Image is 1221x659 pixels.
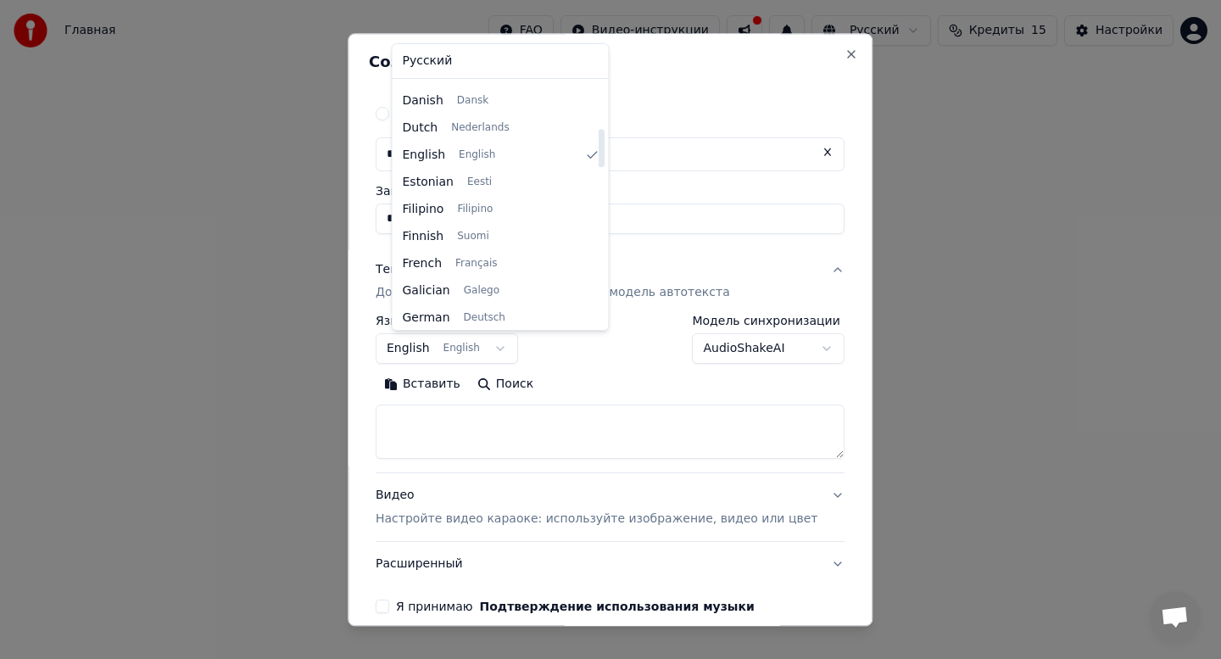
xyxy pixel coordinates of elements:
span: Filipino [457,203,493,216]
span: Suomi [457,230,489,243]
span: Galego [464,284,499,298]
span: Finnish [403,228,444,245]
span: French [403,255,443,272]
span: Danish [403,92,443,109]
span: Estonian [403,174,454,191]
span: German [403,310,450,327]
span: English [459,148,495,162]
span: English [403,147,446,164]
span: Filipino [403,201,444,218]
span: Eesti [467,176,492,189]
span: Dutch [403,120,438,137]
span: Galician [403,282,450,299]
span: Русский [403,53,453,70]
span: Français [455,257,497,271]
span: Dansk [457,94,488,108]
span: Nederlands [451,121,509,135]
span: Deutsch [464,311,505,325]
